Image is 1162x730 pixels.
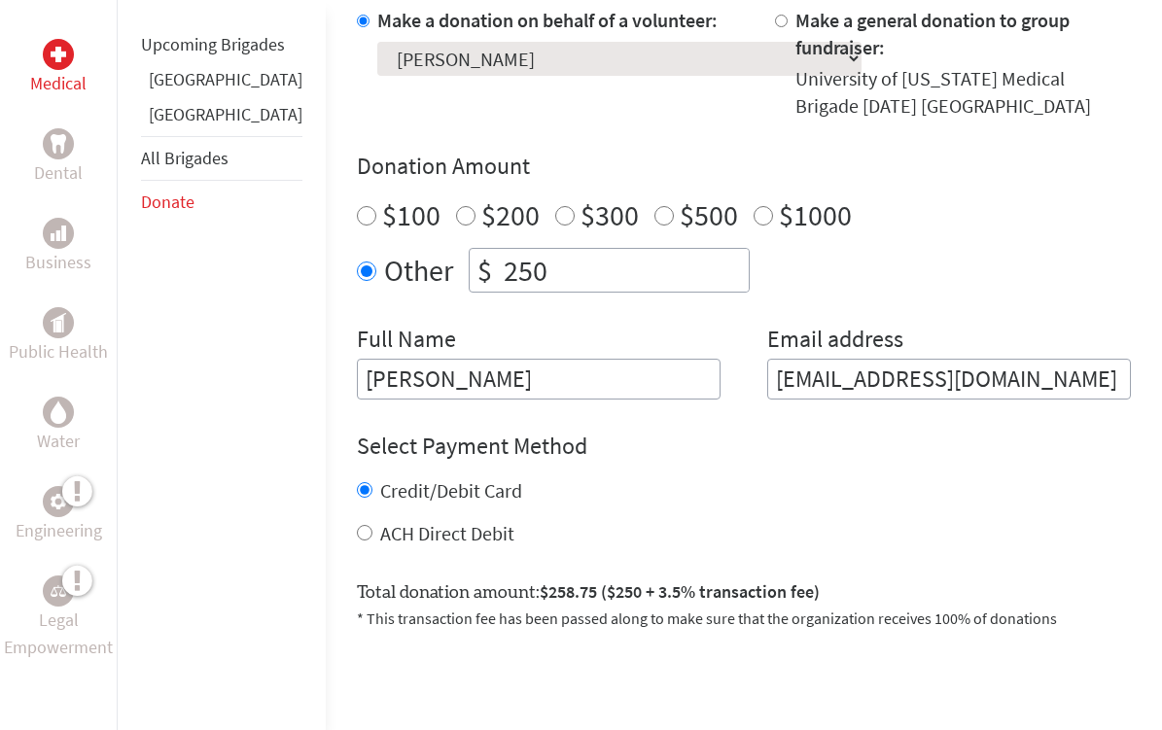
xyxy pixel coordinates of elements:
[357,324,456,359] label: Full Name
[25,249,91,276] p: Business
[795,8,1070,59] label: Make a general donation to group fundraiser:
[149,68,302,90] a: [GEOGRAPHIC_DATA]
[141,101,302,136] li: Honduras
[25,218,91,276] a: BusinessBusiness
[384,248,453,293] label: Other
[30,39,87,97] a: MedicalMedical
[16,486,102,544] a: EngineeringEngineering
[43,128,74,159] div: Dental
[43,486,74,517] div: Engineering
[377,8,718,32] label: Make a donation on behalf of a volunteer:
[767,359,1131,400] input: Your Email
[779,196,852,233] label: $1000
[141,136,302,181] li: All Brigades
[141,181,302,224] li: Donate
[357,607,1131,630] p: * This transaction fee has been passed along to make sure that the organization receives 100% of ...
[357,359,721,400] input: Enter Full Name
[37,397,80,455] a: WaterWater
[4,575,113,661] a: Legal EmpowermentLegal Empowerment
[30,70,87,97] p: Medical
[680,196,738,233] label: $500
[51,400,66,423] img: Water
[141,147,229,169] a: All Brigades
[9,307,108,365] a: Public HealthPublic Health
[767,324,903,359] label: Email address
[481,196,540,233] label: $200
[43,575,74,607] div: Legal Empowerment
[380,521,514,545] label: ACH Direct Debit
[149,103,302,125] a: [GEOGRAPHIC_DATA]
[16,517,102,544] p: Engineering
[37,428,80,455] p: Water
[380,478,522,503] label: Credit/Debit Card
[34,159,83,187] p: Dental
[357,431,1131,462] h4: Select Payment Method
[51,47,66,62] img: Medical
[382,196,440,233] label: $100
[141,191,194,213] a: Donate
[43,39,74,70] div: Medical
[357,653,652,729] iframe: reCAPTCHA
[43,397,74,428] div: Water
[357,151,1131,182] h4: Donation Amount
[357,578,820,607] label: Total donation amount:
[540,580,820,603] span: $258.75 ($250 + 3.5% transaction fee)
[34,128,83,187] a: DentalDental
[141,33,285,55] a: Upcoming Brigades
[51,134,66,153] img: Dental
[500,249,749,292] input: Enter Amount
[9,338,108,365] p: Public Health
[51,494,66,509] img: Engineering
[141,66,302,101] li: Greece
[51,313,66,332] img: Public Health
[51,585,66,597] img: Legal Empowerment
[51,226,66,241] img: Business
[4,607,113,661] p: Legal Empowerment
[43,218,74,249] div: Business
[581,196,639,233] label: $300
[795,65,1131,120] div: University of [US_STATE] Medical Brigade [DATE] [GEOGRAPHIC_DATA]
[141,23,302,66] li: Upcoming Brigades
[43,307,74,338] div: Public Health
[470,249,500,292] div: $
